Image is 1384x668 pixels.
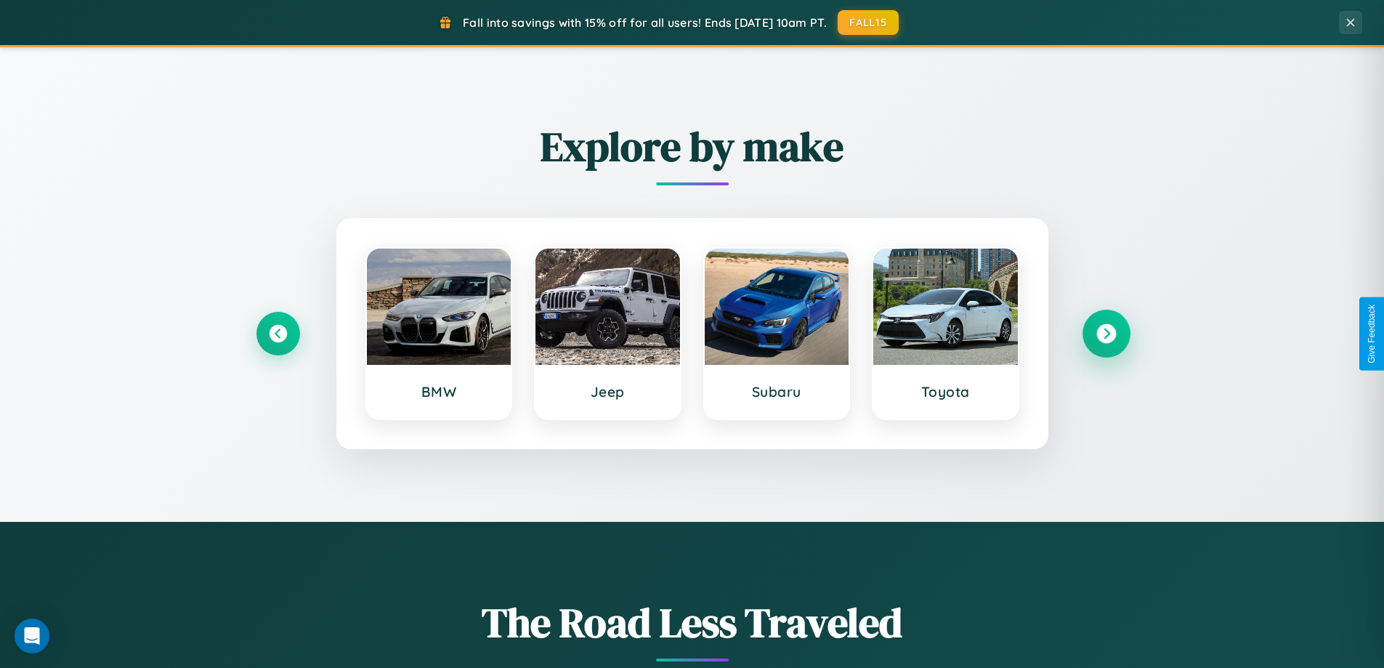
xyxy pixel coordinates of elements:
h1: The Road Less Traveled [256,595,1128,651]
h3: Toyota [888,383,1003,401]
div: Open Intercom Messenger [15,619,49,653]
h2: Explore by make [256,118,1128,174]
span: Fall into savings with 15% off for all users! Ends [DATE] 10am PT. [463,15,827,30]
h3: Jeep [550,383,665,401]
button: FALL15 [838,10,899,35]
h3: Subaru [719,383,835,401]
div: Give Feedback [1367,305,1377,363]
h3: BMW [381,383,497,401]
